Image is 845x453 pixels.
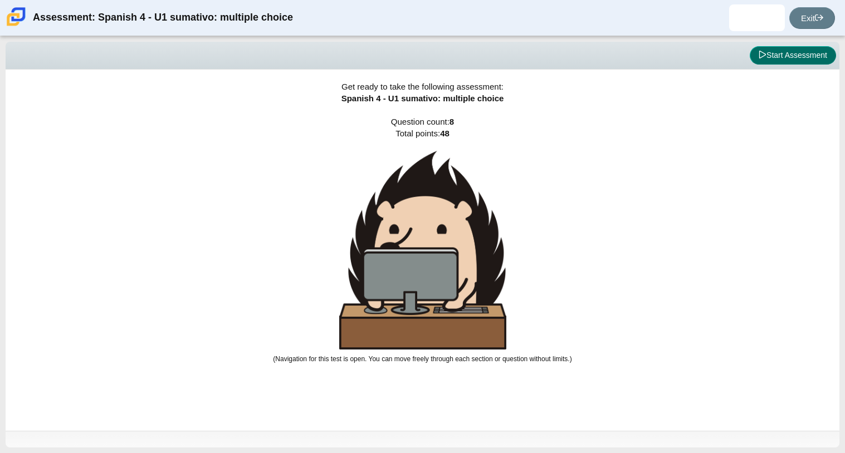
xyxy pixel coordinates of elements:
b: 48 [440,129,450,138]
div: Assessment: Spanish 4 - U1 sumativo: multiple choice [33,4,293,31]
img: Carmen School of Science & Technology [4,5,28,28]
span: Spanish 4 - U1 sumativo: multiple choice [341,93,504,103]
span: Question count: Total points: [273,117,572,363]
a: Exit [789,7,835,29]
span: Get ready to take the following assessment: [341,82,504,91]
img: andre.monge.LjsFwb [748,9,766,27]
button: Start Assessment [750,46,836,65]
img: hedgehog-behind-computer-large.png [339,151,506,349]
small: (Navigation for this test is open. You can move freely through each section or question without l... [273,355,572,363]
a: Carmen School of Science & Technology [4,21,28,30]
b: 8 [450,117,454,126]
